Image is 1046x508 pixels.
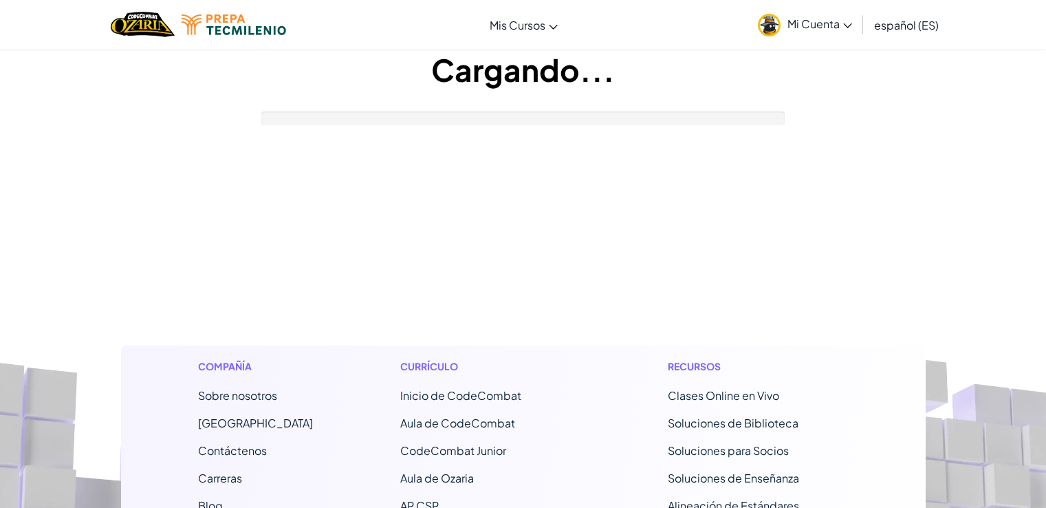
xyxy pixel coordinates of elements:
a: Mi Cuenta [751,3,859,46]
span: Mis Cursos [490,18,545,32]
a: Aula de Ozaria [400,471,474,485]
span: Inicio de CodeCombat [400,388,521,403]
a: [GEOGRAPHIC_DATA] [198,416,313,430]
img: Home [111,10,175,39]
img: avatar [758,14,781,36]
span: español (ES) [874,18,939,32]
a: Sobre nosotros [198,388,277,403]
a: CodeCombat Junior [400,443,506,458]
a: Mis Cursos [483,6,565,43]
span: Contáctenos [198,443,267,458]
h1: Currículo [400,359,581,374]
h1: Compañía [198,359,313,374]
img: Tecmilenio logo [182,14,286,35]
a: Carreras [198,471,242,485]
a: Soluciones de Enseñanza [668,471,799,485]
a: Ozaria by CodeCombat logo [111,10,175,39]
a: español (ES) [867,6,946,43]
a: Soluciones para Socios [668,443,789,458]
a: Aula de CodeCombat [400,416,515,430]
a: Clases Online en Vivo [668,388,779,403]
h1: Recursos [668,359,849,374]
span: Mi Cuenta [787,17,852,31]
a: Soluciones de Biblioteca [668,416,798,430]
